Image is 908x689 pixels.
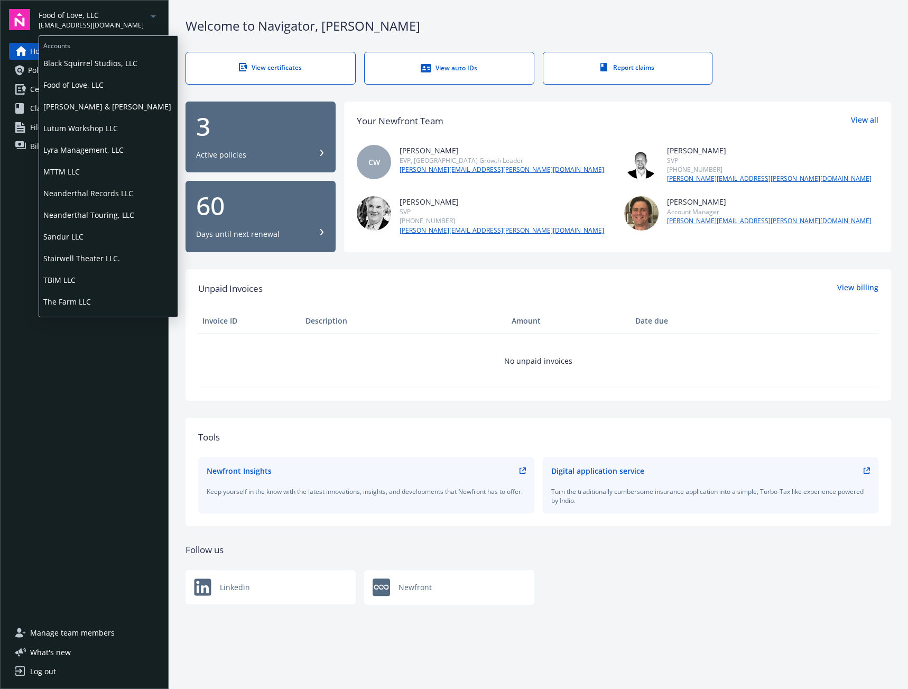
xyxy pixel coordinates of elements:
div: Linkedin [186,570,356,604]
a: Newfront logoNewfront [364,570,534,605]
span: Black Squirrel Studios, LLC [43,52,173,74]
span: Neanderthal Records LLC [43,182,173,204]
div: Days until next renewal [196,229,280,240]
div: Log out [30,663,56,680]
div: Account Manager [667,207,872,216]
img: photo [624,145,659,179]
div: [PERSON_NAME] [667,145,872,156]
div: Your Newfront Team [357,114,443,128]
span: Lutum Workshop LLC [43,117,173,139]
span: [PERSON_NAME] & [PERSON_NAME] [43,96,173,117]
img: Newfront logo [373,578,390,596]
div: SVP [400,207,604,216]
button: 60Days until next renewal [186,181,336,252]
span: Food of Love, LLC [39,10,144,21]
div: Newfront Insights [207,465,272,476]
div: View certificates [207,63,334,72]
div: [PERSON_NAME] [667,196,872,207]
a: Claims [9,100,160,117]
button: What's new [9,647,88,658]
div: View auto IDs [386,63,513,74]
div: [PHONE_NUMBER] [400,216,604,225]
th: Description [301,308,507,334]
button: Food of Love, LLC[EMAIL_ADDRESS][DOMAIN_NAME]arrowDropDown [39,9,160,30]
th: Date due [631,308,734,334]
a: Files [9,119,160,136]
span: The Farm LLC [43,291,173,313]
img: navigator-logo.svg [9,9,30,30]
div: Follow us [186,543,891,557]
td: No unpaid invoices [198,334,878,388]
a: [PERSON_NAME][EMAIL_ADDRESS][PERSON_NAME][DOMAIN_NAME] [400,165,604,174]
div: Welcome to Navigator , [PERSON_NAME] [186,17,891,35]
div: Keep yourself in the know with the latest innovations, insights, and developments that Newfront h... [207,487,526,496]
th: Invoice ID [198,308,301,334]
span: Stairwell Theater LLC. [43,247,173,269]
a: View certificates [186,52,356,85]
span: Neanderthal Touring, LLC [43,204,173,226]
div: 60 [196,193,325,218]
span: Food of Love, LLC [43,74,173,96]
img: Newfront logo [194,578,211,596]
div: Active policies [196,150,246,160]
span: What ' s new [30,647,71,658]
a: Policies [9,62,160,79]
a: View all [851,114,878,128]
a: Certificates [9,81,160,98]
span: Sandur LLC [43,226,173,247]
span: [PERSON_NAME] LLC [43,313,173,334]
button: 3Active policies [186,102,336,173]
div: Turn the traditionally cumbersome insurance application into a simple, Turbo-Tax like experience ... [551,487,870,505]
div: Tools [198,430,878,444]
span: TBIM LLC [43,269,173,291]
span: Claims [30,100,54,117]
a: [PERSON_NAME][EMAIL_ADDRESS][PERSON_NAME][DOMAIN_NAME] [400,226,604,235]
span: Billing [30,138,52,155]
div: EVP, [GEOGRAPHIC_DATA] Growth Leader [400,156,604,165]
div: 3 [196,114,325,139]
div: Newfront [364,570,534,605]
span: Policies [28,62,54,79]
span: Files [30,119,46,136]
span: Certificates [30,81,70,98]
th: Amount [507,308,631,334]
div: Report claims [564,63,691,72]
span: Manage team members [30,624,115,641]
span: Lyra Management, LLC [43,139,173,161]
span: [EMAIL_ADDRESS][DOMAIN_NAME] [39,21,144,30]
span: Accounts [39,36,178,52]
a: arrowDropDown [147,10,160,22]
div: [PHONE_NUMBER] [667,165,872,174]
span: MTTM LLC [43,161,173,182]
span: Unpaid Invoices [198,282,263,296]
a: View billing [837,282,878,296]
div: [PERSON_NAME] [400,196,604,207]
div: Digital application service [551,465,644,476]
a: Newfront logoLinkedin [186,570,356,605]
img: photo [357,196,391,231]
a: Manage team members [9,624,160,641]
span: Home [30,43,51,60]
a: Report claims [543,52,713,85]
span: CW [368,157,380,168]
a: View auto IDs [364,52,534,85]
img: photo [624,196,659,231]
a: [PERSON_NAME][EMAIL_ADDRESS][PERSON_NAME][DOMAIN_NAME] [667,216,872,226]
div: SVP [667,156,872,165]
div: [PERSON_NAME] [400,145,604,156]
a: Home [9,43,160,60]
a: Billing [9,138,160,155]
a: [PERSON_NAME][EMAIL_ADDRESS][PERSON_NAME][DOMAIN_NAME] [667,174,872,183]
